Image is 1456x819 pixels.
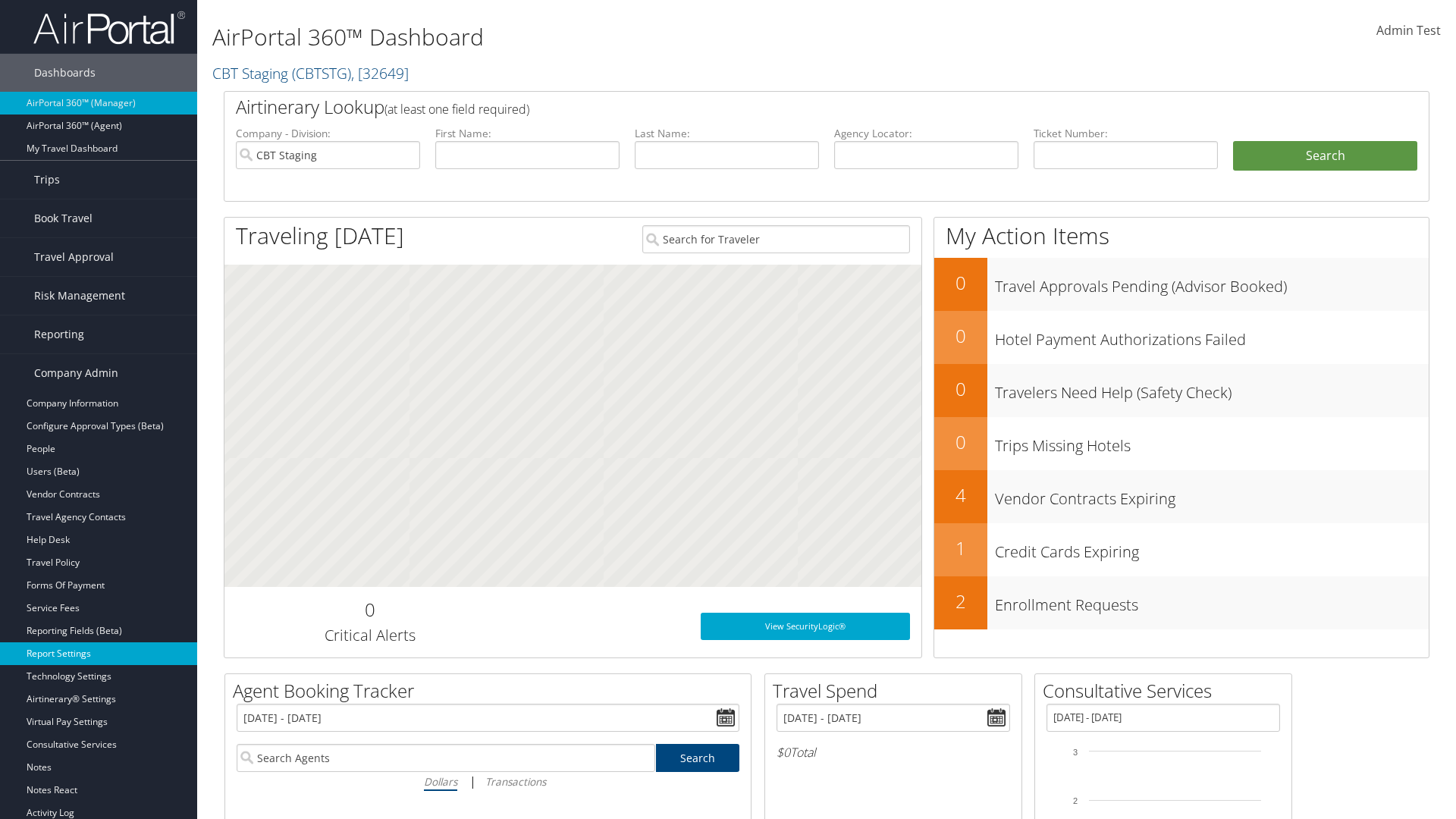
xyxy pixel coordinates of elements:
span: Trips [34,161,60,199]
label: Ticket Number: [1034,126,1218,141]
h3: Vendor Contracts Expiring [995,481,1429,510]
h3: Critical Alerts [236,625,504,646]
span: ( CBTSTG ) [292,63,351,83]
input: Search Agents [237,744,655,772]
span: Book Travel [34,199,93,237]
span: Dashboards [34,54,96,92]
h2: Agent Booking Tracker [233,678,751,704]
a: 0Travelers Need Help (Safety Check) [934,364,1429,417]
h3: Travelers Need Help (Safety Check) [995,375,1429,403]
tspan: 2 [1073,796,1078,805]
h2: 1 [934,535,987,561]
label: Company - Division: [236,126,420,141]
span: Travel Approval [34,238,114,276]
h2: 0 [934,323,987,349]
span: (at least one field required) [384,101,529,118]
a: CBT Staging [212,63,409,83]
button: Search [1233,141,1417,171]
a: 0Travel Approvals Pending (Advisor Booked) [934,258,1429,311]
tspan: 3 [1073,748,1078,757]
span: Admin Test [1376,22,1441,39]
a: 2Enrollment Requests [934,576,1429,629]
h2: 0 [236,597,504,623]
img: airportal-logo.png [33,10,185,45]
h3: Hotel Payment Authorizations Failed [995,322,1429,350]
i: Dollars [424,774,457,789]
input: Search for Traveler [642,225,910,253]
h3: Credit Cards Expiring [995,534,1429,563]
a: Search [656,744,740,772]
span: Company Admin [34,354,118,392]
a: Admin Test [1376,8,1441,55]
h2: 0 [934,429,987,455]
i: Transactions [485,774,546,789]
h2: Airtinerary Lookup [236,94,1317,120]
div: | [237,772,739,791]
span: Risk Management [34,277,125,315]
a: 4Vendor Contracts Expiring [934,470,1429,523]
label: Agency Locator: [834,126,1018,141]
h2: Consultative Services [1043,678,1291,704]
h3: Enrollment Requests [995,587,1429,616]
h1: Traveling [DATE] [236,220,404,252]
h6: Total [777,744,1010,761]
h1: My Action Items [934,220,1429,252]
h2: 2 [934,588,987,614]
a: 0Trips Missing Hotels [934,417,1429,470]
h3: Travel Approvals Pending (Advisor Booked) [995,268,1429,297]
h2: Travel Spend [773,678,1021,704]
span: $0 [777,744,790,761]
label: Last Name: [635,126,819,141]
span: , [ 32649 ] [351,63,409,83]
h2: 0 [934,270,987,296]
a: View SecurityLogic® [701,613,910,640]
label: First Name: [435,126,620,141]
h1: AirPortal 360™ Dashboard [212,21,1031,53]
h2: 4 [934,482,987,508]
h2: 0 [934,376,987,402]
span: Reporting [34,315,84,353]
a: 0Hotel Payment Authorizations Failed [934,311,1429,364]
a: 1Credit Cards Expiring [934,523,1429,576]
h3: Trips Missing Hotels [995,428,1429,457]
